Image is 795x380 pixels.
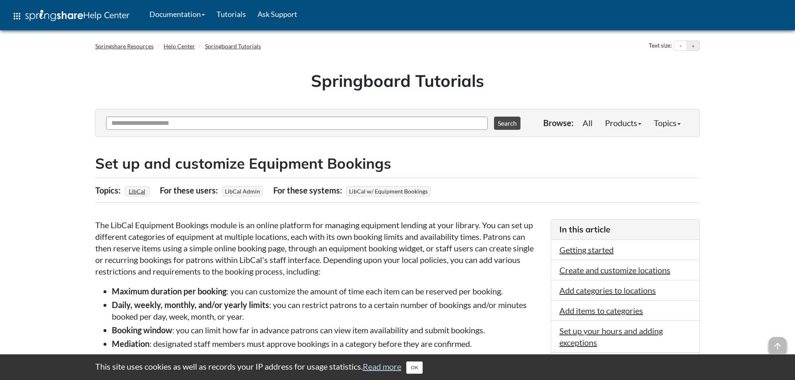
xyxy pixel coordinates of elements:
a: Springboard Tutorials [205,43,261,50]
a: Help Center [164,43,195,50]
a: apps Help Center [6,4,135,29]
a: Topics [648,115,687,131]
a: Springshare Resources [95,43,154,50]
li: : you can limit how far in advance patrons can view item availability and submit bookings. [112,324,542,336]
div: For these systems: [273,182,344,198]
a: Products [599,115,648,131]
button: Close [406,361,423,374]
a: Getting started [559,245,614,255]
div: Text size: [647,41,674,51]
button: Decrease text size [674,41,687,51]
img: Springshare [25,10,83,21]
a: LibCal [128,185,147,197]
li: : you can restrict patrons to a certain number of bookings and/or minutes booked per day, week, m... [112,299,542,322]
a: LibAuth [404,352,433,362]
span: Help Center [83,10,130,20]
a: Create and customize locations [559,265,670,275]
div: Topics: [95,182,123,198]
span: LibCal Admin [222,186,263,196]
li: : patrons will be prompted to authenticate via before they can submit a booking. [112,351,542,375]
div: For these users: [160,182,220,198]
button: Increase text size [687,41,699,51]
h1: Springboard Tutorials [101,69,694,92]
a: Ask Support [252,4,303,24]
a: Tutorials [211,4,252,24]
a: Read more [363,361,401,371]
h2: Set up and customize Equipment Bookings [95,153,700,174]
span: LibCal w/ Equipment Bookings [346,186,431,196]
li: : you can customize the amount of time each item can be reserved per booking. [112,285,542,297]
li: : designated staff members must approve bookings in a category before they are confirmed. [112,338,542,349]
span: arrow_upward [768,337,787,355]
a: Documentation [144,4,211,24]
a: Add categories to locations [559,285,656,295]
strong: Patron authentication using LibAuth [112,352,244,362]
p: Browse: [543,117,573,129]
button: Search [494,117,520,130]
a: All [576,115,599,131]
div: This site uses cookies as well as records your IP address for usage statistics. [87,361,708,374]
strong: Daily, weekly, monthly, and/or yearly limits [112,300,269,310]
a: Add items to categories [559,306,643,315]
span: apps [12,11,22,21]
a: arrow_upward [768,338,787,348]
strong: Mediation [112,339,149,349]
strong: Booking window [112,325,172,335]
h3: In this article [559,224,691,235]
p: The LibCal Equipment Bookings module is an online platform for managing equipment lending at your... [95,219,542,277]
strong: Maximum duration per booking [112,286,226,296]
a: Set up your hours and adding exceptions [559,326,663,347]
